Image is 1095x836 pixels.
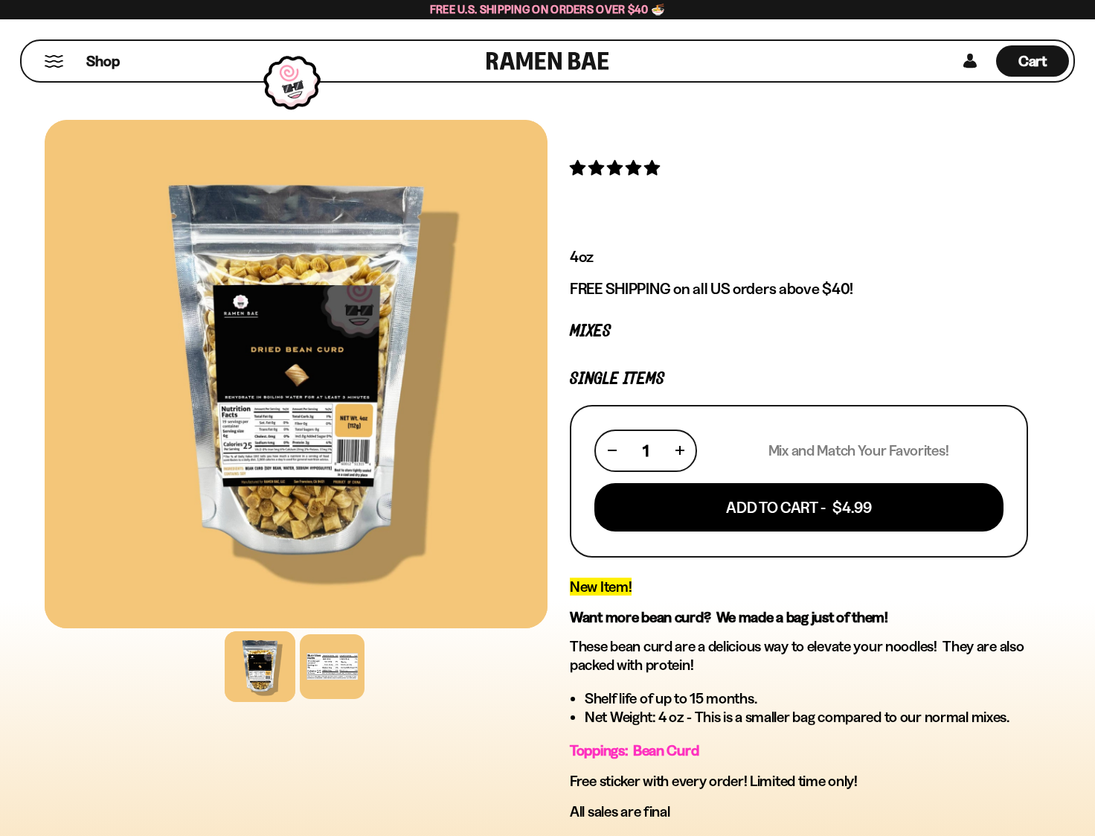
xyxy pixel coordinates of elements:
span: Toppings: Bean Curd [570,741,699,759]
span: 5.00 stars [570,159,663,177]
span: Free sticker with every order! Limited time only! [570,772,858,790]
span: Cart [1018,52,1047,70]
button: Add To Cart - $4.99 [594,483,1004,532]
p: FREE SHIPPING on all US orders above $40! [570,279,1028,299]
strong: Want more bean curd? We made a bag just of them! [570,608,888,626]
p: All sales are final [570,803,1028,821]
span: New Item! [570,578,632,596]
li: Net Weight: 4 oz - This is a smaller bag compared to our normal mixes. [585,708,1028,727]
span: 1 [643,441,649,460]
span: Shop [86,51,120,71]
p: Mix and Match Your Favorites! [768,441,949,460]
span: Free U.S. Shipping on Orders over $40 🍜 [430,2,666,16]
p: 4oz [570,247,1028,267]
a: Shop [86,45,120,77]
p: Single Items [570,372,1028,386]
button: Mobile Menu Trigger [44,55,64,68]
li: Shelf life of up to 15 months. [585,689,1028,708]
p: These bean curd are a delicious way to elevate your noodles! They are also packed with protein! [570,637,1028,674]
p: Mixes [570,325,1028,339]
div: Cart [996,41,1069,81]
